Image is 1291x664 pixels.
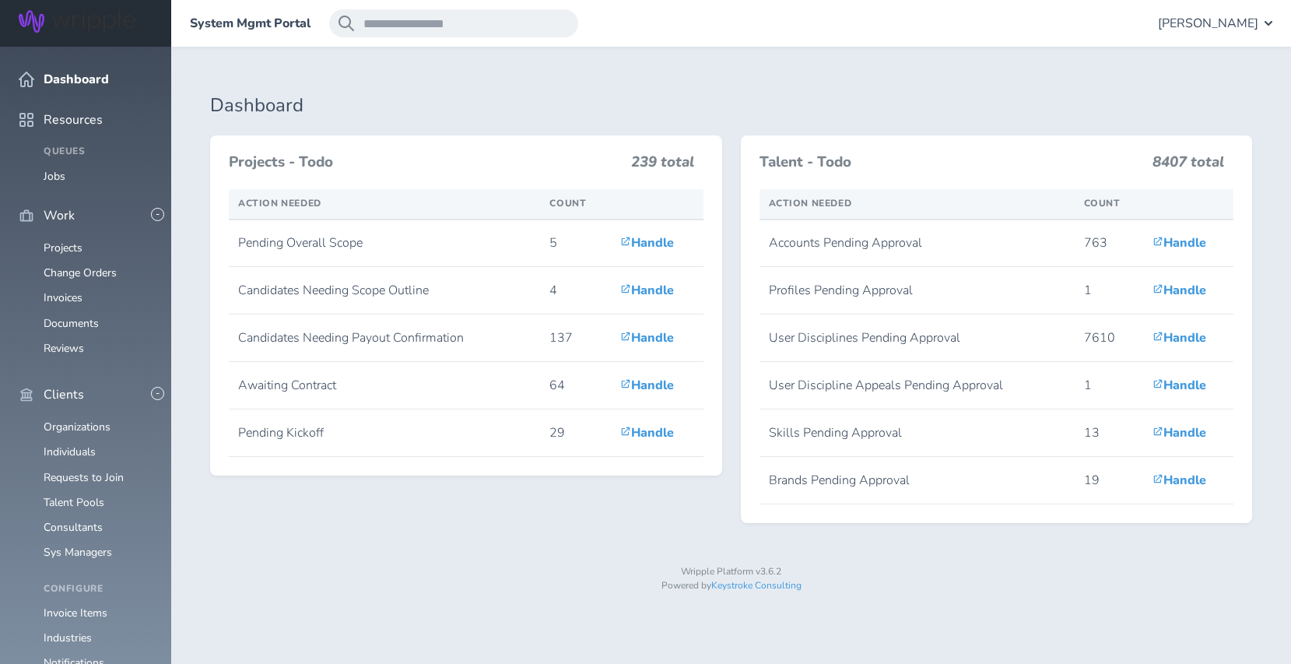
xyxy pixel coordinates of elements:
h3: 239 total [631,154,694,177]
span: Resources [44,113,103,127]
td: Awaiting Contract [229,362,540,409]
td: 5 [540,220,611,267]
h1: Dashboard [210,95,1252,117]
a: Jobs [44,169,65,184]
a: System Mgmt Portal [190,16,310,30]
td: Skills Pending Approval [760,409,1075,457]
td: 7610 [1075,314,1143,362]
button: - [151,208,164,221]
a: Talent Pools [44,495,104,510]
h3: Talent - Todo [760,154,1144,171]
td: User Disciplines Pending Approval [760,314,1075,362]
button: - [151,387,164,400]
span: Clients [44,388,84,402]
img: Wripple [19,10,135,33]
td: Accounts Pending Approval [760,220,1075,267]
td: User Discipline Appeals Pending Approval [760,362,1075,409]
span: [PERSON_NAME] [1158,16,1258,30]
span: Work [44,209,75,223]
a: Handle [1152,472,1206,489]
a: Sys Managers [44,545,112,560]
span: Count [1084,197,1121,209]
td: 1 [1075,267,1143,314]
span: Count [549,197,586,209]
td: 29 [540,409,611,457]
a: Handle [1152,424,1206,441]
td: Profiles Pending Approval [760,267,1075,314]
td: Candidates Needing Scope Outline [229,267,540,314]
a: Change Orders [44,265,117,280]
a: Reviews [44,341,84,356]
td: 4 [540,267,611,314]
a: Handle [1152,282,1206,299]
span: Action Needed [238,197,321,209]
td: Pending Overall Scope [229,220,540,267]
a: Documents [44,316,99,331]
td: Brands Pending Approval [760,457,1075,504]
td: 1 [1075,362,1143,409]
h3: Projects - Todo [229,154,622,171]
a: Invoice Items [44,606,107,620]
a: Requests to Join [44,470,124,485]
p: Wripple Platform v3.6.2 [210,567,1252,578]
a: Handle [1152,329,1206,346]
td: 64 [540,362,611,409]
a: Industries [44,631,92,645]
p: Powered by [210,581,1252,592]
span: Dashboard [44,72,109,86]
a: Projects [44,241,82,255]
a: Invoices [44,290,82,305]
a: Handle [620,329,674,346]
span: Action Needed [769,197,852,209]
a: Handle [1152,234,1206,251]
a: Keystroke Consulting [711,579,802,592]
a: Individuals [44,444,96,459]
td: 13 [1075,409,1143,457]
a: Handle [1152,377,1206,394]
a: Organizations [44,420,111,434]
a: Handle [620,377,674,394]
td: 137 [540,314,611,362]
h4: Configure [44,584,153,595]
button: [PERSON_NAME] [1158,9,1272,37]
h4: Queues [44,146,153,157]
a: Handle [620,424,674,441]
a: Handle [620,282,674,299]
td: Candidates Needing Payout Confirmation [229,314,540,362]
a: Handle [620,234,674,251]
td: 763 [1075,220,1143,267]
a: Consultants [44,520,103,535]
td: Pending Kickoff [229,409,540,457]
td: 19 [1075,457,1143,504]
h3: 8407 total [1152,154,1224,177]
